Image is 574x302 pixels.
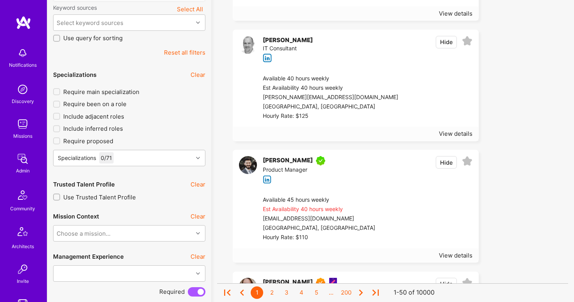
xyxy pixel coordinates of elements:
[239,36,257,54] img: User Avatar
[263,175,272,184] i: icon linkedIn
[263,102,398,112] div: [GEOGRAPHIC_DATA], [GEOGRAPHIC_DATA]
[15,116,30,132] img: teamwork
[462,156,472,167] i: icon EmptyStar
[53,4,97,11] label: Keyword sources
[263,214,375,224] div: [EMAIL_ADDRESS][DOMAIN_NAME]
[394,289,435,297] div: 1-50 of 10000
[99,152,114,163] div: 0 / 71
[15,151,30,167] img: admin teamwork
[63,100,127,108] span: Require been on a role
[53,180,115,188] div: Trusted Talent Profile
[196,231,200,235] i: icon Chevron
[196,156,200,160] i: icon Chevron
[328,278,338,287] img: Product Design Guild
[12,242,34,250] div: Architects
[63,112,124,121] span: Include adjacent roles
[439,251,472,259] div: View details
[53,252,124,261] div: Management Experience
[63,137,113,145] span: Require proposed
[263,44,316,53] div: IT Consultant
[10,204,35,213] div: Community
[266,286,278,299] div: 2
[175,4,205,14] button: Select All
[159,288,185,296] span: Required
[263,83,398,93] div: Est Availability 40 hours weekly
[191,180,205,188] button: Clear
[53,212,99,220] div: Mission Context
[439,9,472,18] div: View details
[53,71,96,79] div: Specializations
[340,286,352,299] div: 200
[436,156,457,169] button: Hide
[310,286,323,299] div: 5
[239,278,257,296] img: User Avatar
[280,286,293,299] div: 3
[316,278,325,287] img: Exceptional A.Teamer
[164,48,205,57] button: Reset all filters
[191,212,205,220] button: Clear
[325,286,337,299] div: ...
[63,124,123,133] span: Include inferred roles
[239,156,257,174] img: User Avatar
[196,21,200,25] i: icon Chevron
[16,16,31,30] img: logo
[263,224,375,233] div: [GEOGRAPHIC_DATA], [GEOGRAPHIC_DATA]
[263,112,398,121] div: Hourly Rate: $125
[63,34,123,42] span: Use query for sorting
[239,36,257,62] a: User Avatar
[436,278,457,290] button: Hide
[263,53,272,62] i: icon linkedIn
[16,167,30,175] div: Admin
[263,93,398,102] div: [PERSON_NAME][EMAIL_ADDRESS][DOMAIN_NAME]
[239,156,257,184] a: User Avatar
[12,97,34,105] div: Discovery
[263,36,313,44] div: [PERSON_NAME]
[58,154,96,162] div: Specializations
[191,71,205,79] button: Clear
[263,195,375,205] div: Available 45 hours weekly
[196,272,200,275] i: icon Chevron
[316,156,325,165] img: A.Teamer in Residence
[13,224,32,242] img: Architects
[263,165,328,175] div: Product Manager
[57,19,123,27] div: Select keyword sources
[263,233,375,242] div: Hourly Rate: $110
[57,229,111,237] div: Choose a mission...
[63,88,139,96] span: Require main specialization
[263,74,398,83] div: Available 40 hours weekly
[436,36,457,48] button: Hide
[251,286,263,299] div: 1
[9,61,37,69] div: Notifications
[295,286,308,299] div: 4
[462,278,472,288] i: icon EmptyStar
[63,193,136,201] span: Use Trusted Talent Profile
[191,252,205,261] button: Clear
[15,45,30,61] img: bell
[17,277,29,285] div: Invite
[13,186,32,204] img: Community
[15,261,30,277] img: Invite
[263,156,313,165] div: [PERSON_NAME]
[462,36,472,46] i: icon EmptyStar
[439,130,472,138] div: View details
[15,82,30,97] img: discovery
[263,205,375,214] div: Est Availability 40 hours weekly
[263,278,313,287] div: [PERSON_NAME]
[13,132,32,140] div: Missions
